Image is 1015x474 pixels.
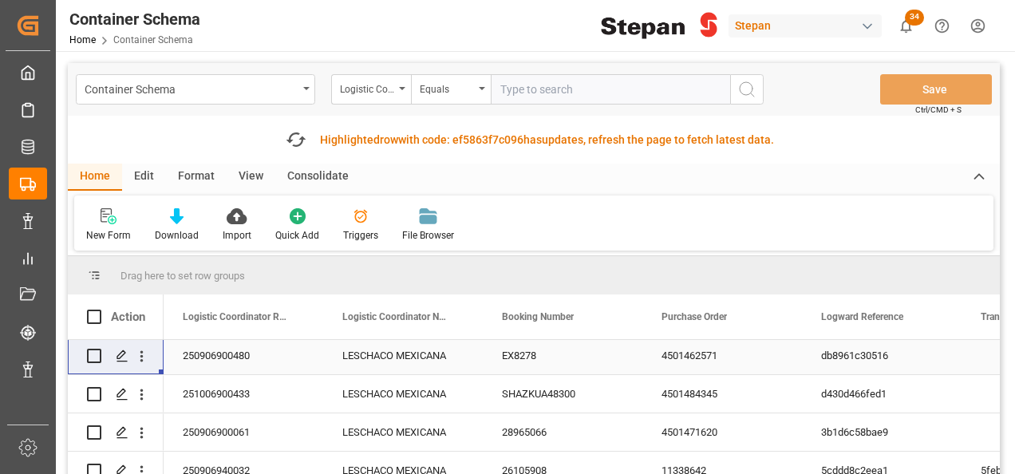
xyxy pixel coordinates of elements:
[523,133,542,146] span: has
[924,8,960,44] button: Help Center
[166,164,227,191] div: Format
[111,310,145,324] div: Action
[915,104,962,116] span: Ctrl/CMD + S
[340,78,394,97] div: Logistic Coordinator Reference Number
[905,10,924,26] span: 34
[76,74,315,105] button: open menu
[85,78,298,98] div: Container Schema
[380,133,398,146] span: row
[729,14,882,38] div: Stepan
[502,311,574,322] span: Booking Number
[730,74,764,105] button: search button
[164,337,323,374] div: 250906900480
[86,228,131,243] div: New Form
[323,375,483,413] div: LESCHACO MEXICANA
[164,413,323,451] div: 250906900061
[642,375,802,413] div: 4501484345
[164,375,323,413] div: 251006900433
[483,375,642,413] div: SHAZKUA48300
[452,133,523,146] span: ef5863f7c096
[880,74,992,105] button: Save
[183,311,290,322] span: Logistic Coordinator Reference Number
[642,337,802,374] div: 4501462571
[227,164,275,191] div: View
[601,12,717,40] img: Stepan_Company_logo.svg.png_1713531530.png
[320,132,774,148] div: Highlighted with code: updates, refresh the page to fetch latest data.
[802,337,962,374] div: db8961c30516
[275,228,319,243] div: Quick Add
[802,413,962,451] div: 3b1d6c58bae9
[122,164,166,191] div: Edit
[275,164,361,191] div: Consolidate
[323,413,483,451] div: LESCHACO MEXICANA
[821,311,903,322] span: Logward Reference
[68,164,122,191] div: Home
[402,228,454,243] div: File Browser
[483,413,642,451] div: 28965066
[155,228,199,243] div: Download
[343,228,378,243] div: Triggers
[342,311,449,322] span: Logistic Coordinator Name
[420,78,474,97] div: Equals
[642,413,802,451] div: 4501471620
[662,311,727,322] span: Purchase Order
[331,74,411,105] button: open menu
[729,10,888,41] button: Stepan
[69,34,96,45] a: Home
[68,337,164,375] div: Press SPACE to select this row.
[411,74,491,105] button: open menu
[120,270,245,282] span: Drag here to set row groups
[69,7,200,31] div: Container Schema
[888,8,924,44] button: show 34 new notifications
[323,337,483,374] div: LESCHACO MEXICANA
[223,228,251,243] div: Import
[68,413,164,452] div: Press SPACE to select this row.
[802,375,962,413] div: d430d466fed1
[483,337,642,374] div: EX8278
[68,375,164,413] div: Press SPACE to select this row.
[491,74,730,105] input: Type to search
